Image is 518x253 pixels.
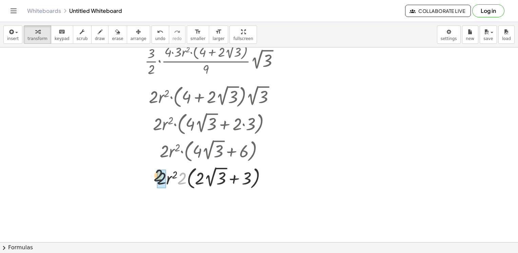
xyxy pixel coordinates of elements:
[73,25,92,44] button: scrub
[51,25,73,44] button: keyboardkeypad
[24,25,51,44] button: transform
[462,25,478,44] button: new
[91,25,109,44] button: draw
[483,36,493,41] span: save
[405,5,471,17] button: Collaborate Live
[108,25,127,44] button: erase
[95,36,105,41] span: draw
[27,36,47,41] span: transform
[502,36,511,41] span: load
[55,36,69,41] span: keypad
[155,36,165,41] span: undo
[498,25,515,44] button: load
[215,28,222,36] i: format_size
[8,5,19,16] button: Toggle navigation
[480,25,497,44] button: save
[441,36,457,41] span: settings
[112,36,123,41] span: erase
[169,25,185,44] button: redoredo
[203,192,214,203] div: Edit math
[157,28,163,36] i: undo
[173,36,182,41] span: redo
[131,36,146,41] span: arrange
[59,28,65,36] i: keyboard
[7,36,19,41] span: insert
[187,25,209,44] button: format_sizesmaller
[174,28,180,36] i: redo
[152,25,169,44] button: undoundo
[77,36,88,41] span: scrub
[191,36,205,41] span: smaller
[27,7,61,14] a: Whiteboards
[127,25,150,44] button: arrange
[195,28,201,36] i: format_size
[209,25,228,44] button: format_sizelarger
[3,25,22,44] button: insert
[437,25,461,44] button: settings
[466,36,474,41] span: new
[411,8,465,14] span: Collaborate Live
[213,36,224,41] span: larger
[230,25,257,44] button: fullscreen
[472,4,504,17] button: Log in
[233,36,253,41] span: fullscreen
